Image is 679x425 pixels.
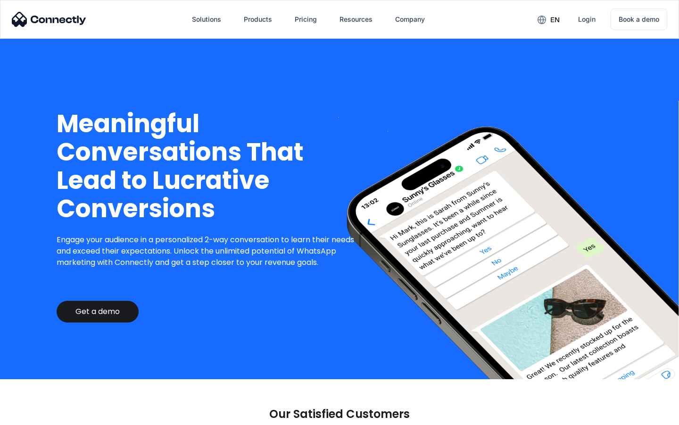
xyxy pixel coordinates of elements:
div: Pricing [295,13,317,26]
p: Engage your audience in a personalized 2-way conversation to learn their needs and exceed their e... [57,234,362,268]
a: Book a demo [611,8,667,30]
div: Products [244,13,272,26]
div: en [550,13,560,26]
div: Get a demo [75,307,120,316]
p: Our Satisfied Customers [269,408,410,421]
a: Pricing [287,8,324,31]
div: Solutions [192,13,221,26]
div: Login [578,13,596,26]
h1: Meaningful Conversations That Lead to Lucrative Conversions [57,110,362,223]
div: Resources [339,13,373,26]
div: Company [395,13,425,26]
img: Connectly Logo [12,12,86,27]
a: Get a demo [57,301,139,323]
a: Login [571,8,603,31]
ul: Language list [19,408,57,422]
aside: Language selected: English [9,408,57,422]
